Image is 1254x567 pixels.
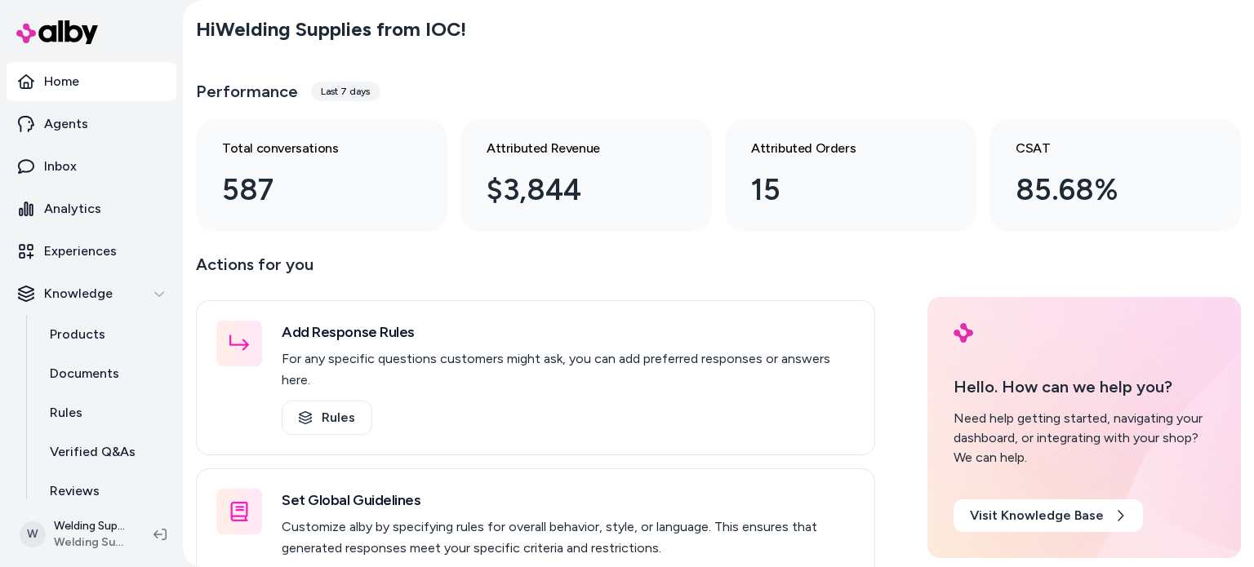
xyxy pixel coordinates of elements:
h3: CSAT [1016,139,1189,158]
p: Experiences [44,241,117,261]
a: Rules [282,401,372,435]
p: Analytics [44,199,101,219]
button: Knowledge [7,274,176,313]
a: CSAT 85.68% [989,119,1241,232]
div: 85.68% [1016,168,1189,212]
h3: Set Global Guidelines [282,489,855,512]
h3: Attributed Orders [751,139,924,158]
div: 15 [751,168,924,212]
div: Need help getting started, navigating your dashboard, or integrating with your shop? We can help. [954,409,1215,467]
span: W [20,521,46,547]
p: Welding Supplies from IOC Shopify [54,518,127,534]
a: Products [33,315,176,354]
p: Verified Q&As [50,442,136,462]
p: Home [44,72,79,91]
a: Total conversations 587 [196,119,447,232]
p: Agents [44,114,88,134]
a: Verified Q&As [33,432,176,472]
h3: Add Response Rules [282,321,855,343]
p: Reviews [50,481,100,501]
div: Last 7 days [311,82,380,101]
button: WWelding Supplies from IOC ShopifyWelding Supplies from IOC [10,508,140,560]
h3: Total conversations [222,139,395,158]
a: Attributed Revenue $3,844 [460,119,712,232]
p: Products [50,325,105,344]
a: Visit Knowledge Base [954,499,1143,532]
p: Rules [50,403,82,423]
p: Hello. How can we help you? [954,374,1215,399]
p: Actions for you [196,251,875,290]
a: Home [7,62,176,101]
h3: Attributed Revenue [487,139,660,158]
p: Inbox [44,157,77,176]
a: Inbox [7,147,176,186]
h3: Performance [196,80,298,103]
a: Reviews [33,472,176,511]
img: alby Logo [954,323,973,343]
a: Rules [33,393,176,432]
a: Attributed Orders 15 [725,119,976,232]
span: Welding Supplies from IOC [54,534,127,551]
div: $3,844 [487,168,660,212]
p: For any specific questions customers might ask, you can add preferred responses or answers here. [282,348,855,391]
img: alby Logo [16,20,98,44]
a: Analytics [7,189,176,228]
a: Agents [7,104,176,144]
p: Documents [50,364,119,383]
p: Knowledge [44,284,113,303]
a: Experiences [7,232,176,271]
a: Documents [33,354,176,393]
p: Customize alby by specifying rules for overall behavior, style, or language. This ensures that ge... [282,516,855,559]
h2: Hi Welding Supplies from IOC ! [196,17,466,42]
div: 587 [222,168,395,212]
